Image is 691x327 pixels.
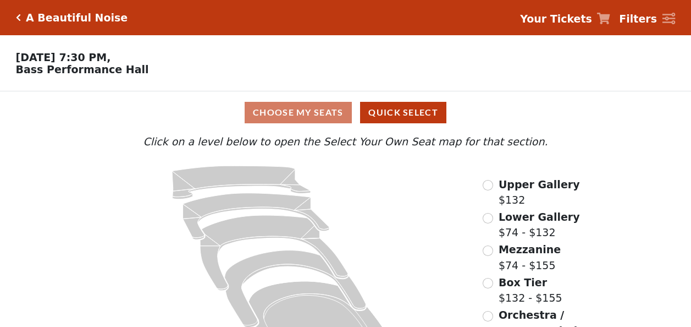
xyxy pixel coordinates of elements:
label: $74 - $155 [499,242,561,273]
strong: Your Tickets [520,13,592,25]
path: Upper Gallery - Seats Available: 163 [172,166,311,199]
span: Mezzanine [499,243,561,255]
span: Box Tier [499,276,547,288]
label: $132 - $155 [499,275,562,306]
a: Filters [619,11,675,27]
label: $132 [499,177,580,208]
strong: Filters [619,13,657,25]
label: $74 - $132 [499,209,580,241]
button: Quick Select [360,102,446,123]
span: Lower Gallery [499,211,580,223]
path: Lower Gallery - Seats Available: 146 [183,193,329,239]
h5: A Beautiful Noise [26,12,128,24]
a: Click here to go back to filters [16,14,21,21]
span: Upper Gallery [499,178,580,190]
p: Click on a level below to open the Select Your Own Seat map for that section. [94,134,596,150]
a: Your Tickets [520,11,610,27]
